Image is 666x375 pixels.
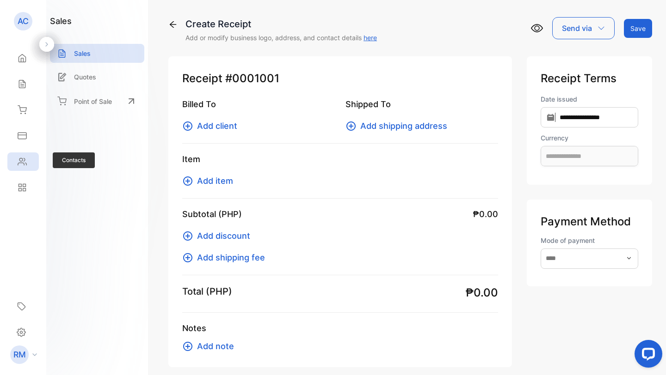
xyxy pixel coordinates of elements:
p: AC [18,15,29,27]
span: #0001001 [225,70,279,87]
span: Add shipping address [360,120,447,132]
p: Quotes [74,72,96,82]
label: Currency [541,133,638,143]
button: Add shipping fee [182,251,271,264]
p: Send via [562,23,592,34]
button: Add note [182,340,240,352]
span: Add discount [197,230,250,242]
span: ₱0.00 [465,284,498,301]
a: here [364,34,377,42]
p: Total (PHP) [182,284,232,298]
button: Save [624,19,652,38]
a: Sales [50,44,144,63]
div: Create Receipt [185,17,377,31]
p: Shipped To [345,98,498,110]
span: Add client [197,120,237,132]
p: Sales [74,48,91,58]
a: Point of Sale [50,91,144,111]
p: Payment Method [541,213,638,230]
span: Add item [197,175,233,187]
h1: sales [50,15,72,27]
button: Add client [182,120,243,132]
p: Notes [182,322,498,334]
p: Point of Sale [74,97,112,106]
p: Add or modify business logo, address, and contact details [185,33,377,42]
p: Subtotal (PHP) [182,208,242,220]
span: Add shipping fee [197,251,265,264]
p: RM [13,349,26,361]
button: Add item [182,175,239,187]
span: Contacts [53,152,95,168]
p: Receipt [182,70,498,87]
label: Date issued [541,94,638,104]
a: Quotes [50,67,144,86]
p: Billed To [182,98,334,110]
button: Send via [552,17,615,39]
p: Item [182,153,498,165]
span: Add note [197,340,234,352]
button: Add shipping address [345,120,453,132]
label: Mode of payment [541,236,638,245]
span: ₱0.00 [473,208,498,220]
button: Add discount [182,230,256,242]
iframe: LiveChat chat widget [627,336,666,375]
p: Receipt Terms [541,70,638,87]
